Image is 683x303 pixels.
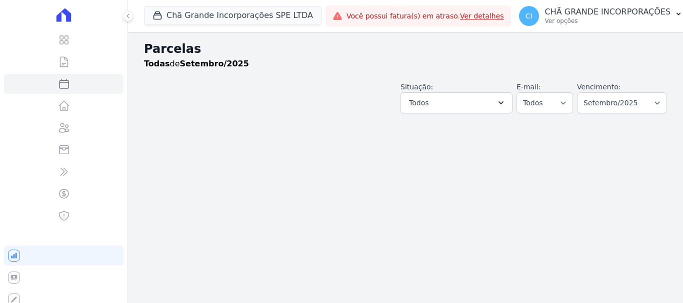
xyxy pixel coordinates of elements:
span: Todos [409,97,428,109]
h2: Parcelas [144,40,667,58]
strong: Setembro/2025 [180,59,249,68]
span: CI [525,12,532,19]
label: E-mail: [516,83,541,91]
label: Vencimento: [577,83,620,91]
p: Ver opções [545,17,671,25]
button: Todos [400,92,512,113]
label: Situação: [400,83,433,91]
p: CHÃ GRANDE INCORPORAÇÕES [545,7,671,17]
strong: Todas [144,59,170,68]
a: Ver detalhes [460,12,504,20]
button: Chã Grande Incorporações SPE LTDA [144,6,321,25]
p: de [144,58,249,70]
span: Você possui fatura(s) em atraso. [346,11,504,21]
